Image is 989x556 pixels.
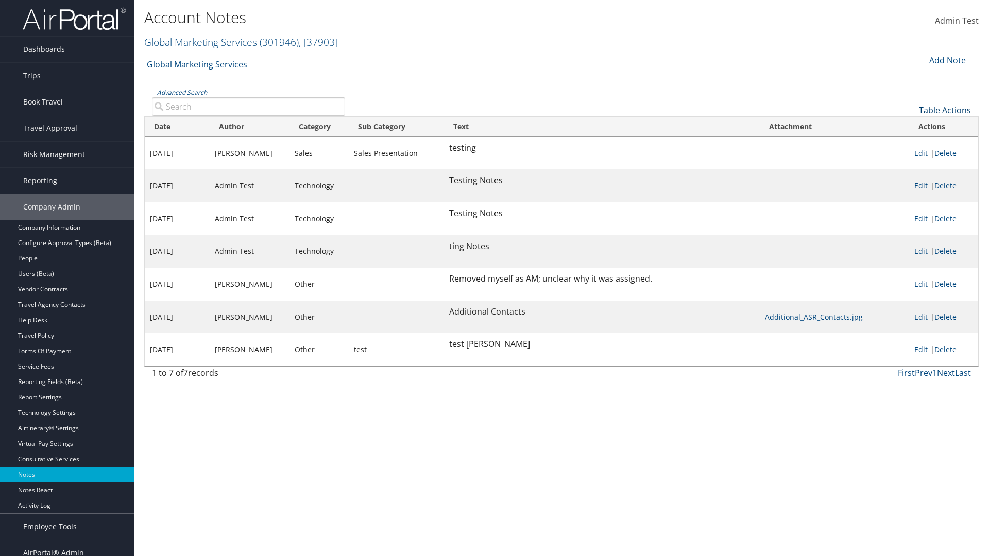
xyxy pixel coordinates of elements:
div: Add Note [922,54,971,66]
a: Delete [934,148,957,158]
td: | [909,333,978,366]
td: [DATE] [145,137,210,170]
th: Text: activate to sort column ascending [444,117,760,137]
td: Technology [289,202,349,235]
a: Admin Test [935,5,979,37]
th: Sub Category: activate to sort column ascending [349,117,445,137]
a: Next [937,367,955,378]
td: [DATE] [145,202,210,235]
input: Advanced Search [152,97,345,116]
td: Other [289,333,349,366]
td: [DATE] [145,235,210,268]
td: Sales Presentation [349,137,445,170]
a: Global Marketing Services [147,54,247,75]
td: Technology [289,169,349,202]
span: Dashboards [23,37,65,62]
td: [DATE] [145,333,210,366]
a: Edit [914,148,928,158]
td: Admin Test [210,235,289,268]
a: Edit [914,214,928,223]
td: | [909,301,978,334]
a: 1 [932,367,937,378]
td: [DATE] [145,169,210,202]
span: 7 [183,367,188,378]
span: Trips [23,63,41,89]
td: | [909,268,978,301]
td: | [909,202,978,235]
th: Category: activate to sort column ascending [289,117,349,137]
a: Prev [915,367,932,378]
td: [DATE] [145,268,210,301]
td: [PERSON_NAME] [210,333,289,366]
td: | [909,235,978,268]
a: Additional_ASR_Contacts.jpg [765,312,863,322]
td: Admin Test [210,169,289,202]
p: test [PERSON_NAME] [449,338,755,351]
p: Additional Contacts [449,305,755,319]
span: Employee Tools [23,514,77,540]
a: Edit [914,344,928,354]
p: Testing Notes [449,207,755,220]
th: Date: activate to sort column ascending [145,117,210,137]
td: test [349,333,445,366]
td: | [909,169,978,202]
span: Reporting [23,168,57,194]
a: Global Marketing Services [144,35,338,49]
td: Other [289,268,349,301]
p: Testing Notes [449,174,755,187]
td: Technology [289,235,349,268]
a: Delete [934,214,957,223]
td: [PERSON_NAME] [210,137,289,170]
a: Delete [934,181,957,190]
a: Edit [914,181,928,190]
p: testing [449,142,755,155]
p: ting Notes [449,240,755,253]
th: Author [210,117,289,137]
h1: Account Notes [144,7,701,28]
th: Attachment: activate to sort column ascending [760,117,909,137]
td: [DATE] [145,301,210,334]
a: Edit [914,312,928,322]
a: Edit [914,246,928,256]
td: [PERSON_NAME] [210,301,289,334]
a: First [898,367,915,378]
span: Company Admin [23,194,80,220]
td: Admin Test [210,202,289,235]
span: Admin Test [935,15,979,26]
td: Other [289,301,349,334]
span: Travel Approval [23,115,77,141]
span: ( 301946 ) [260,35,299,49]
td: Sales [289,137,349,170]
span: , [ 37903 ] [299,35,338,49]
img: airportal-logo.png [23,7,126,31]
th: Actions [909,117,978,137]
span: Book Travel [23,89,63,115]
td: [PERSON_NAME] [210,268,289,301]
a: Table Actions [919,105,971,116]
a: Last [955,367,971,378]
a: Delete [934,246,957,256]
a: Delete [934,344,957,354]
span: Risk Management [23,142,85,167]
a: Delete [934,312,957,322]
div: 1 to 7 of records [152,367,345,384]
a: Edit [914,279,928,289]
a: Delete [934,279,957,289]
a: Advanced Search [157,88,207,97]
td: | [909,137,978,170]
p: Removed myself as AM; unclear why it was assigned. [449,272,755,286]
